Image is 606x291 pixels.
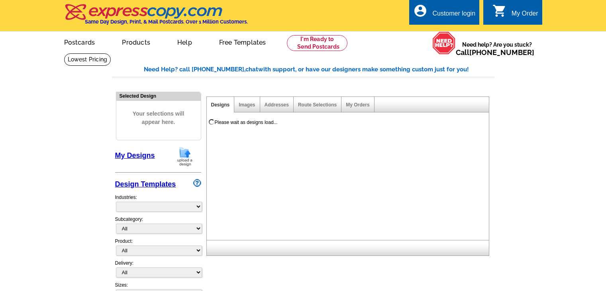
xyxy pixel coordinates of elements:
img: help [432,31,456,55]
a: Help [165,32,205,51]
a: Route Selections [298,102,337,108]
a: Design Templates [115,180,176,188]
div: My Order [512,10,538,21]
a: account_circle Customer login [413,9,475,19]
div: Delivery: [115,260,201,281]
span: Your selections will appear here. [122,102,195,134]
div: Selected Design [116,92,201,100]
div: Subcategory: [115,216,201,238]
div: Need Help? call [PHONE_NUMBER], with support, or have our designers make something custom just fo... [144,65,494,74]
span: Call [456,48,534,57]
a: Same Day Design, Print, & Mail Postcards. Over 1 Million Customers. [64,10,248,25]
a: Free Templates [206,32,279,51]
div: Product: [115,238,201,260]
a: [PHONE_NUMBER] [469,48,534,57]
a: Addresses [265,102,289,108]
i: shopping_cart [492,4,507,18]
i: account_circle [413,4,428,18]
img: loading... [208,119,215,125]
span: Need help? Are you stuck? [456,41,538,57]
a: shopping_cart My Order [492,9,538,19]
a: Images [239,102,255,108]
a: My Designs [115,151,155,159]
img: upload-design [175,146,195,167]
a: Designs [211,102,230,108]
img: design-wizard-help-icon.png [193,179,201,187]
div: Please wait as designs load... [215,119,278,126]
h4: Same Day Design, Print, & Mail Postcards. Over 1 Million Customers. [85,19,248,25]
a: Products [109,32,163,51]
span: chat [245,66,258,73]
a: My Orders [346,102,369,108]
div: Industries: [115,190,201,216]
div: Customer login [432,10,475,21]
a: Postcards [51,32,108,51]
